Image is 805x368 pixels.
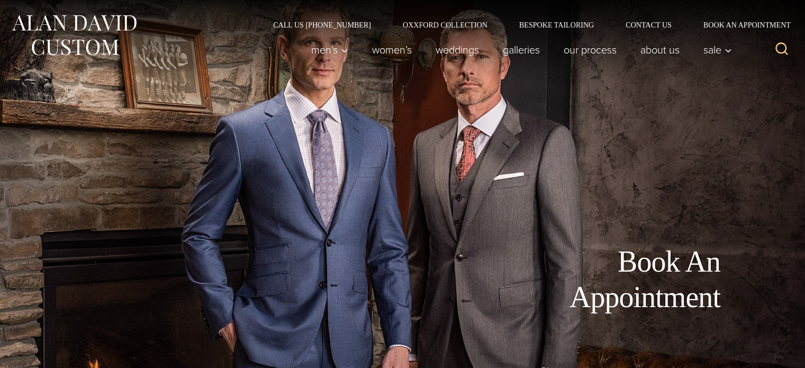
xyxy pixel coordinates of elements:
a: Book an Appointment [688,21,794,29]
a: Our Process [552,39,629,60]
a: Galleries [491,39,552,60]
nav: Primary Navigation [300,39,738,60]
a: Contact Us [610,21,688,29]
img: Alan David Custom [11,12,138,59]
nav: Secondary Navigation [257,21,794,29]
h1: Book An Appointment [482,244,720,315]
a: Oxxford Collection [387,21,503,29]
a: weddings [424,39,491,60]
a: About Us [629,39,692,60]
a: Bespoke Tailoring [503,21,610,29]
span: Men’s [311,44,348,55]
span: Sale [703,44,732,55]
a: Women’s [360,39,424,60]
button: View Search Form [769,37,794,62]
a: Call Us [PHONE_NUMBER] [257,21,387,29]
